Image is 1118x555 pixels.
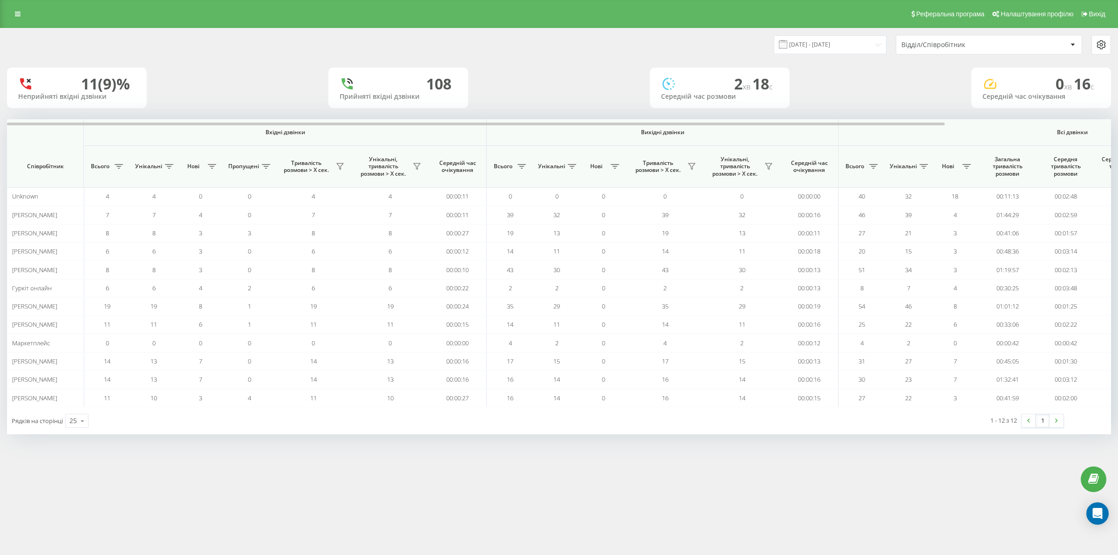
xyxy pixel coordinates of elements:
[387,394,394,402] span: 10
[152,211,156,219] span: 7
[740,339,743,347] span: 2
[104,394,110,402] span: 11
[1036,206,1095,224] td: 00:02:59
[663,192,667,200] span: 0
[104,375,110,384] span: 14
[12,284,52,292] span: Гуркіт онлайн
[602,284,605,292] span: 0
[1091,82,1094,92] span: c
[104,302,110,310] span: 19
[389,266,392,274] span: 8
[907,339,910,347] span: 2
[106,192,109,200] span: 4
[708,156,762,178] span: Унікальні, тривалість розмови > Х сек.
[491,163,515,170] span: Всього
[248,192,251,200] span: 0
[739,211,745,219] span: 32
[859,247,865,255] span: 20
[780,242,838,260] td: 00:00:18
[199,266,202,274] span: 3
[387,375,394,384] span: 13
[905,211,912,219] span: 39
[12,247,57,255] span: [PERSON_NAME]
[859,320,865,329] span: 25
[905,229,912,237] span: 21
[859,394,865,402] span: 27
[954,357,957,365] span: 7
[905,192,912,200] span: 32
[18,93,136,101] div: Неприйняті вхідні дзвінки
[12,211,57,219] span: [PERSON_NAME]
[507,266,513,274] span: 43
[1036,187,1095,206] td: 00:02:48
[739,266,745,274] span: 30
[739,229,745,237] span: 13
[12,339,50,347] span: Маркетплейс
[429,242,487,260] td: 00:00:12
[1036,260,1095,279] td: 00:02:13
[279,159,333,174] span: Тривалість розмови > Х сек.
[553,320,560,329] span: 11
[780,187,838,206] td: 00:00:00
[538,163,565,170] span: Унікальні
[602,192,605,200] span: 0
[12,375,57,384] span: [PERSON_NAME]
[310,320,317,329] span: 11
[1036,352,1095,370] td: 00:01:30
[340,93,457,101] div: Прийняті вхідні дзвінки
[859,211,865,219] span: 46
[907,284,910,292] span: 7
[553,266,560,274] span: 30
[602,266,605,274] span: 0
[780,315,838,334] td: 00:00:16
[662,211,668,219] span: 39
[1036,297,1095,315] td: 00:01:25
[905,394,912,402] span: 22
[12,229,57,237] span: [PERSON_NAME]
[1036,370,1095,389] td: 00:03:12
[507,247,513,255] span: 14
[199,339,202,347] span: 0
[982,93,1100,101] div: Середній час очікування
[662,357,668,365] span: 17
[553,375,560,384] span: 14
[780,206,838,224] td: 00:00:16
[978,242,1036,260] td: 00:48:36
[859,266,865,274] span: 51
[553,302,560,310] span: 29
[356,156,410,178] span: Унікальні, тривалість розмови > Х сек.
[152,229,156,237] span: 8
[106,339,109,347] span: 0
[662,266,668,274] span: 43
[426,75,451,93] div: 108
[739,320,745,329] span: 11
[978,315,1036,334] td: 00:33:06
[248,229,251,237] span: 3
[901,41,1013,49] div: Відділ/Співробітник
[985,156,1029,178] span: Загальна тривалість розмови
[106,247,109,255] span: 6
[553,229,560,237] span: 13
[936,163,960,170] span: Нові
[150,375,157,384] span: 13
[602,339,605,347] span: 0
[199,284,202,292] span: 4
[199,192,202,200] span: 0
[429,315,487,334] td: 00:00:15
[389,284,392,292] span: 6
[429,352,487,370] td: 00:00:16
[905,247,912,255] span: 15
[429,260,487,279] td: 00:00:10
[663,284,667,292] span: 2
[954,339,957,347] span: 0
[661,93,778,101] div: Середній час розмови
[734,74,752,94] span: 2
[312,247,315,255] span: 6
[389,247,392,255] span: 6
[978,370,1036,389] td: 01:32:41
[739,302,745,310] span: 29
[663,339,667,347] span: 4
[310,375,317,384] span: 14
[12,266,57,274] span: [PERSON_NAME]
[429,334,487,352] td: 00:00:00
